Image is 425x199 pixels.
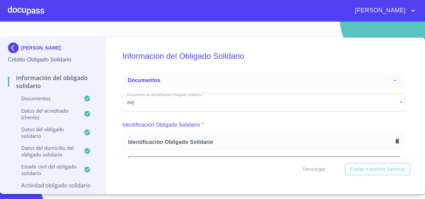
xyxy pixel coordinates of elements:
[8,145,84,158] p: Datos del Domicilio del Obligado Solidario
[123,43,405,70] h5: Información del Obligado Solidario
[8,56,97,64] p: Crédito Obligado Solidario
[8,163,84,176] p: Estado civil del obligado solidario
[350,165,405,173] span: Enviar a Archivo General
[345,163,410,175] button: Enviar a Archivo General
[128,139,393,146] span: Identificación Obligado Solidario
[303,165,325,173] span: Descargar
[8,43,21,53] img: Docupass spot blue
[128,77,160,83] span: Documentos
[8,74,97,90] p: Información del Obligado Solidario
[123,121,200,129] p: Identificación Obligado Solidario
[123,72,405,88] div: Documentos
[350,5,417,16] button: account of current user
[21,45,61,50] p: [PERSON_NAME]
[8,126,84,139] p: Datos del obligado solidario
[8,95,84,102] p: Documentos
[8,107,84,121] p: Datos del acreditado (cliente)
[8,43,97,56] div: [PERSON_NAME]
[300,163,328,175] button: Descargar
[8,182,97,189] p: Actividad obligado solidario
[123,94,405,112] div: INE
[350,5,409,16] span: [PERSON_NAME]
